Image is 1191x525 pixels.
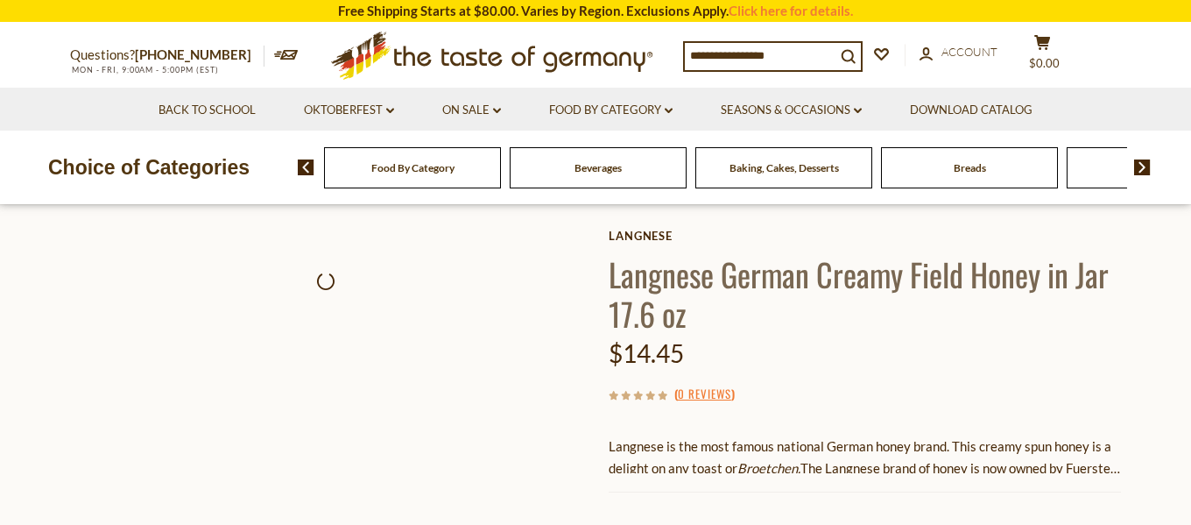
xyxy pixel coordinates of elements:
a: Download Catalog [910,101,1032,120]
a: 0 Reviews [678,385,731,404]
p: Questions? [70,44,264,67]
p: Langnese is the most famous national German honey brand. This creamy spun honey is a delight on a... [609,436,1121,479]
a: Oktoberfest [304,101,394,120]
a: Click here for details. [729,3,853,18]
a: Food By Category [371,161,455,174]
span: Account [941,45,997,59]
span: $14.45 [609,338,684,368]
a: [PHONE_NUMBER] [135,46,251,62]
h1: Langnese German Creamy Field Honey in Jar 17.6 oz [609,254,1121,333]
a: Back to School [159,101,256,120]
span: $0.00 [1029,56,1060,70]
a: Seasons & Occasions [721,101,862,120]
a: Baking, Cakes, Desserts [729,161,839,174]
a: Account [920,43,997,62]
em: Broetchen. [737,460,800,476]
a: Langnese [609,229,1121,243]
a: On Sale [442,101,501,120]
a: Food By Category [549,101,673,120]
img: previous arrow [298,160,314,175]
a: Beverages [574,161,622,174]
a: Breads [954,161,986,174]
span: MON - FRI, 9:00AM - 5:00PM (EST) [70,65,219,74]
button: $0.00 [1016,34,1068,78]
span: ( ) [674,385,735,402]
img: next arrow [1134,160,1151,175]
